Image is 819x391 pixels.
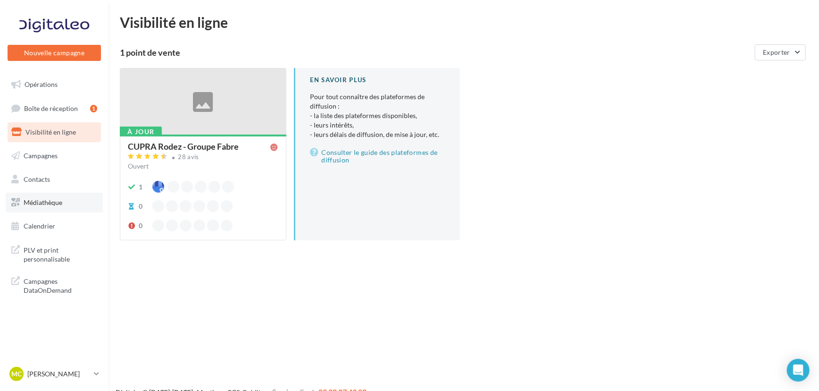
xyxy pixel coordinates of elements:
div: 0 [139,202,142,211]
div: En savoir plus [310,76,445,85]
a: Calendrier [6,216,103,236]
div: À jour [120,127,162,137]
span: Exporter [763,48,790,56]
a: Boîte de réception1 [6,98,103,119]
a: PLV et print personnalisable [6,240,103,268]
div: 1 [139,182,142,192]
a: Campagnes [6,146,103,166]
li: - leurs délais de diffusion, de mise à jour, etc. [310,130,445,139]
div: Visibilité en ligne [120,15,808,29]
a: Médiathèque [6,193,103,212]
span: Opérations [25,80,58,88]
p: [PERSON_NAME] [27,369,90,379]
div: CUPRA Rodez - Groupe Fabre [128,142,239,151]
div: 1 [90,105,97,112]
p: Pour tout connaître des plateformes de diffusion : [310,92,445,139]
span: PLV et print personnalisable [24,244,97,264]
span: Campagnes [24,152,58,160]
span: Campagnes DataOnDemand [24,275,97,295]
a: Visibilité en ligne [6,122,103,142]
span: Visibilité en ligne [25,128,76,136]
li: - la liste des plateformes disponibles, [310,111,445,120]
span: Médiathèque [24,198,62,206]
div: 28 avis [178,154,199,160]
a: Campagnes DataOnDemand [6,271,103,299]
button: Nouvelle campagne [8,45,101,61]
span: Contacts [24,175,50,183]
span: MC [11,369,22,379]
button: Exporter [755,44,806,60]
a: MC [PERSON_NAME] [8,365,101,383]
div: 1 point de vente [120,48,751,57]
a: 28 avis [128,152,278,163]
span: Calendrier [24,222,55,230]
span: Boîte de réception [24,104,78,112]
div: 0 [139,221,142,230]
a: Consulter le guide des plateformes de diffusion [310,147,445,166]
div: Open Intercom Messenger [787,359,810,382]
li: - leurs intérêts, [310,120,445,130]
a: Contacts [6,170,103,189]
a: Opérations [6,75,103,94]
span: Ouvert [128,162,149,170]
